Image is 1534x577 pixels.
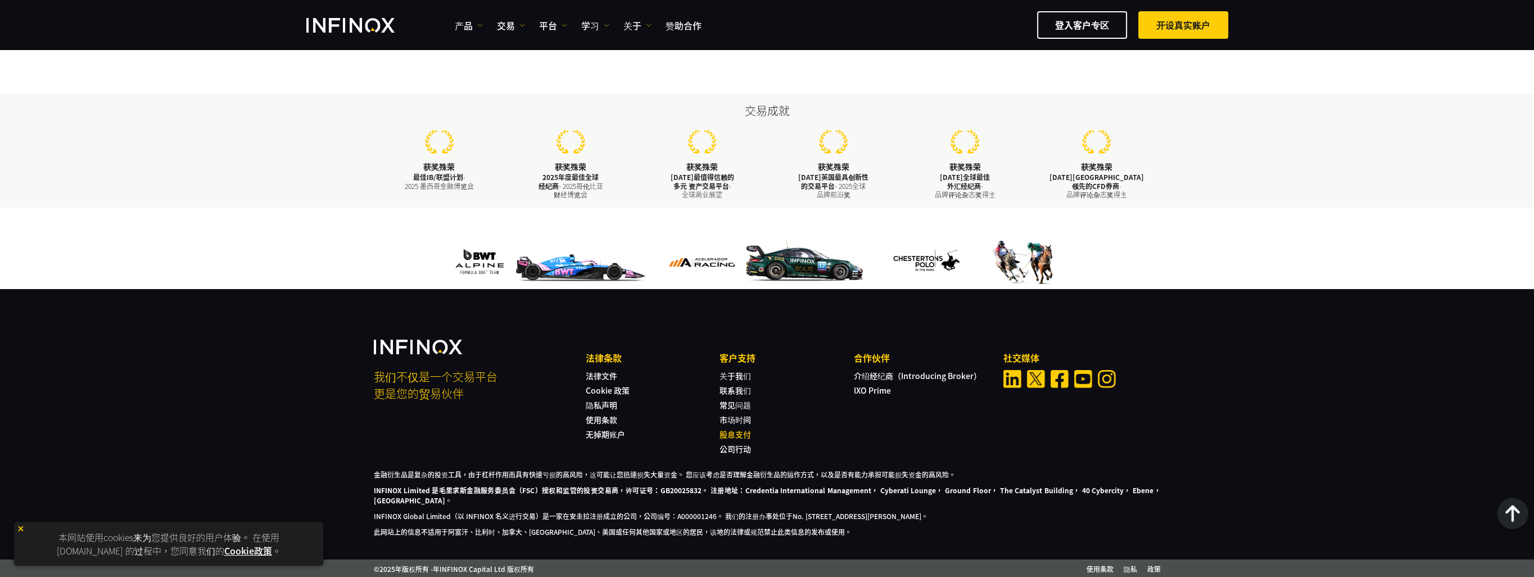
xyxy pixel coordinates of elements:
strong: 多元 资产交易平台 [673,181,728,191]
a: Twitter [1027,370,1045,388]
a: 政策 [1147,564,1161,574]
a: Instagram [1098,370,1116,388]
strong: [DATE]最值得信赖的 [670,172,734,182]
p: 法律条款 [586,351,720,364]
h2: 交易成就 [374,103,1161,119]
strong: 获奖殊荣 [686,161,718,172]
span: 隐私 [1115,564,1146,574]
a: 交易 [497,19,525,32]
p: 客户支持 [720,351,853,364]
p: 合作伙伴 [854,351,988,364]
a: INFINOX Logo [306,18,421,33]
font: 年版权所有 - 年INFINOX Capital Ltd 版权所有 [395,564,534,574]
a: Youtube [1074,370,1092,388]
a: 常见问题 [720,399,751,411]
span: © [374,564,534,574]
a: 介绍经纪商（Introducing Broker） [854,370,981,381]
strong: 最佳IB/联盟计划 [413,172,463,182]
strong: [DATE]英国最具创新性 的交易平台 [798,172,868,190]
p: 此网站上的信息不适用于阿富汗、比利时、加拿大、[GEOGRAPHIC_DATA]、美国或任何其他国家或地区的居民，该地的法律或规范禁止此类信息的发布或使用。 [374,527,1161,537]
a: 股息支付 [720,429,751,440]
strong: 经纪商 [539,181,559,191]
p: - 品牌评论杂志奖得主 [1044,173,1148,199]
a: 平台 [539,19,567,32]
a: 赞助合作 [666,19,702,32]
strong: 2025年度最佳全球 [542,172,599,182]
a: Facebook [1051,370,1069,388]
strong: 获奖殊荣 [818,161,849,172]
a: Cookie政策 [224,544,272,557]
strong: 获奖殊荣 [423,161,455,172]
span: 2025 [379,564,395,574]
strong: [DATE][GEOGRAPHIC_DATA] [1049,172,1143,182]
p: 社交媒体 [1003,351,1161,364]
a: 公司行动 [720,443,751,454]
a: 关于 [623,19,651,32]
a: 联系我们 [720,385,751,396]
a: 登入客户专区 [1037,11,1127,39]
a: 产品 [455,19,483,32]
p: 金融衍生品是复杂的投资工具，由于杠杆作用而具有快速亏损的高风险，这可能让您迅速损失大量资金。 您应该考虑是否理解金融衍生品的运作方式，以及是否有能力承担可能损失资金的高风险。 [374,470,1161,480]
p: 我们不仅是一个交易平台 更是您的贸易伙伴 [374,368,571,402]
strong: [DATE]全球最佳 外汇经纪商 [940,172,990,190]
img: yellow close icon [17,525,25,533]
a: 开设真实账户 [1138,11,1228,39]
a: 市场时间 [720,414,751,425]
p: - 2025全球 品牌前沿奖 [782,173,885,199]
a: 使用条款 [586,414,617,425]
strong: 获奖殊荣 [555,161,586,172]
a: IXO Prime [854,385,891,396]
a: Cookie 政策 [586,385,630,396]
a: 学习 [581,19,609,32]
font: 关于 [623,19,641,32]
a: Linkedin [1003,370,1021,388]
p: INFINOX Global Limited（以 INFINOX 名义进行交易）是一家在安圭拉注册成立的公司，公司编号：A000001246。 我们的注册办事处位于No. [STREET_ADD... [374,511,1161,521]
a: 法律文件 [586,370,617,381]
a: 使用条款 [1087,564,1114,574]
strong: 获奖殊荣 [949,161,981,172]
p: - 2025哥伦比亚 财经博览会 [519,173,622,199]
p: - 品牌评论杂志奖得主 [913,173,1017,199]
p: - 全球商业展望 [650,173,754,199]
strong: 获奖殊荣 [1080,161,1112,172]
a: 关于我们 [720,370,751,381]
font: 交易 [497,19,515,32]
p: - 2025 墨西哥金融博览会 [388,173,491,190]
a: 无掉期账户 [586,429,625,440]
font: 平台 [539,19,557,32]
strong: INFINOX Limited 是毛里求斯金融服务委员会（FSC）授权和监管的投资交易商，许可证号：GB20025832。 注册地址：Credentia International Manage... [374,485,1161,505]
strong: 领先的CFD券商 [1071,181,1119,191]
a: 隐私声明 [586,399,617,411]
font: 学习 [581,19,599,32]
font: 产品 [455,19,473,32]
p: 。 [374,485,1161,506]
font: 开设真实账户 [1156,18,1210,31]
font: 本网站使用cookies来为您提供良好的用户体验。 在使用 [DOMAIN_NAME] 的过程中，您同意我们的 。 [57,530,281,557]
